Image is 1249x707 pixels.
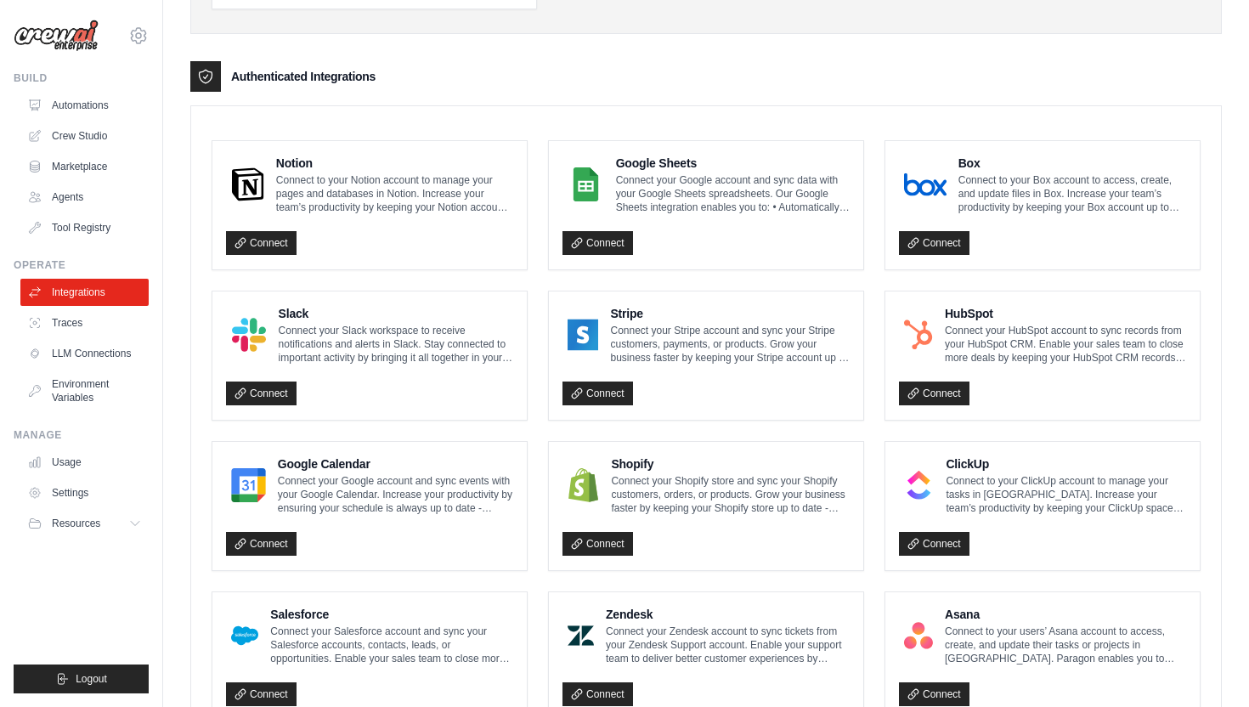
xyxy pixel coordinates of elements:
h4: ClickUp [946,455,1186,472]
a: Agents [20,184,149,211]
img: Google Sheets Logo [568,167,604,201]
h4: Asana [945,606,1186,623]
a: Connect [226,682,297,706]
img: Google Calendar Logo [231,468,266,502]
p: Connect your Shopify store and sync your Shopify customers, orders, or products. Grow your busine... [611,474,850,515]
h4: Stripe [610,305,850,322]
p: Connect your Salesforce account and sync your Salesforce accounts, contacts, leads, or opportunit... [270,625,513,665]
p: Connect to your Notion account to manage your pages and databases in Notion. Increase your team’s... [276,173,513,214]
p: Connect your HubSpot account to sync records from your HubSpot CRM. Enable your sales team to clo... [945,324,1186,365]
a: Connect [226,382,297,405]
a: Connect [899,682,969,706]
div: Operate [14,258,149,272]
a: LLM Connections [20,340,149,367]
h3: Authenticated Integrations [231,68,376,85]
h4: Shopify [611,455,850,472]
a: Tool Registry [20,214,149,241]
p: Connect your Zendesk account to sync tickets from your Zendesk Support account. Enable your suppo... [606,625,850,665]
a: Usage [20,449,149,476]
p: Connect to your Box account to access, create, and update files in Box. Increase your team’s prod... [958,173,1186,214]
h4: Salesforce [270,606,513,623]
a: Connect [899,532,969,556]
img: Stripe Logo [568,318,598,352]
img: Shopify Logo [568,468,599,502]
h4: HubSpot [945,305,1186,322]
h4: Slack [279,305,513,322]
span: Resources [52,517,100,530]
a: Marketplace [20,153,149,180]
a: Connect [562,382,633,405]
h4: Google Sheets [616,155,850,172]
img: Box Logo [904,167,947,201]
p: Connect your Google account and sync data with your Google Sheets spreadsheets. Our Google Sheets... [616,173,850,214]
img: Zendesk Logo [568,619,594,653]
img: Notion Logo [231,167,264,201]
button: Resources [20,510,149,537]
p: Connect to your users’ Asana account to access, create, and update their tasks or projects in [GE... [945,625,1186,665]
h4: Google Calendar [278,455,513,472]
h4: Zendesk [606,606,850,623]
div: Manage [14,428,149,442]
img: ClickUp Logo [904,468,934,502]
a: Connect [562,532,633,556]
a: Connect [226,532,297,556]
h4: Box [958,155,1186,172]
a: Integrations [20,279,149,306]
a: Environment Variables [20,370,149,411]
a: Connect [226,231,297,255]
span: Logout [76,672,107,686]
a: Connect [562,682,633,706]
button: Logout [14,665,149,693]
p: Connect your Slack workspace to receive notifications and alerts in Slack. Stay connected to impo... [279,324,513,365]
img: HubSpot Logo [904,318,933,352]
div: Build [14,71,149,85]
img: Asana Logo [904,619,933,653]
img: Salesforce Logo [231,619,258,653]
img: Logo [14,20,99,52]
a: Automations [20,92,149,119]
img: Slack Logo [231,318,267,352]
a: Settings [20,479,149,506]
p: Connect your Google account and sync events with your Google Calendar. Increase your productivity... [278,474,513,515]
p: Connect your Stripe account and sync your Stripe customers, payments, or products. Grow your busi... [610,324,850,365]
a: Traces [20,309,149,337]
a: Connect [899,231,969,255]
p: Connect to your ClickUp account to manage your tasks in [GEOGRAPHIC_DATA]. Increase your team’s p... [946,474,1186,515]
a: Connect [562,231,633,255]
h4: Notion [276,155,513,172]
a: Connect [899,382,969,405]
a: Crew Studio [20,122,149,150]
